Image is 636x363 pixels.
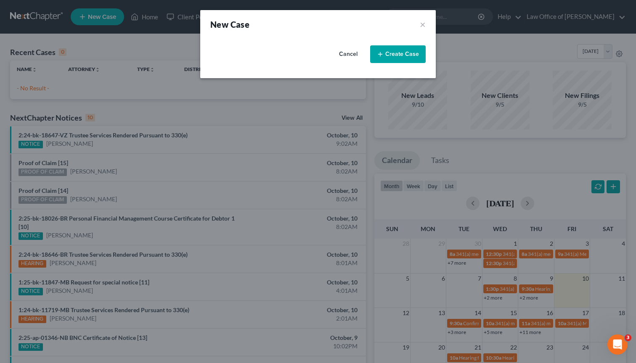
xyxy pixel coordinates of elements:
[330,46,367,63] button: Cancel
[370,45,426,63] button: Create Case
[210,19,249,29] strong: New Case
[420,18,426,30] button: ×
[607,334,628,355] iframe: Intercom live chat
[625,334,631,341] span: 3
